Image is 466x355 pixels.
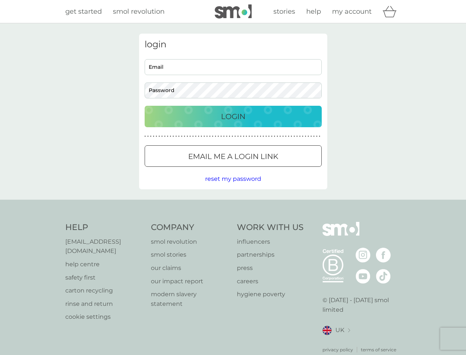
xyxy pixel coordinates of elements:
[291,135,292,138] p: ●
[65,237,144,256] a: [EMAIL_ADDRESS][DOMAIN_NAME]
[332,7,372,16] span: my account
[65,299,144,309] p: rinse and return
[302,135,304,138] p: ●
[195,135,197,138] p: ●
[257,135,259,138] p: ●
[240,135,242,138] p: ●
[173,135,174,138] p: ●
[151,237,229,247] a: smol revolution
[113,6,165,17] a: smol revolution
[313,135,315,138] p: ●
[316,135,318,138] p: ●
[181,135,183,138] p: ●
[263,135,264,138] p: ●
[167,135,169,138] p: ●
[237,263,304,273] a: press
[65,286,144,295] a: carton recycling
[204,135,205,138] p: ●
[322,346,353,353] a: privacy policy
[151,277,229,286] a: our impact report
[164,135,166,138] p: ●
[376,269,391,284] img: visit the smol Tiktok page
[205,175,261,182] span: reset my password
[184,135,185,138] p: ●
[212,135,214,138] p: ●
[306,7,321,16] span: help
[273,6,295,17] a: stories
[254,135,256,138] p: ●
[187,135,188,138] p: ●
[170,135,171,138] p: ●
[65,6,102,17] a: get started
[237,290,304,299] a: hygiene poverty
[145,39,322,50] h3: login
[151,263,229,273] a: our claims
[145,106,322,127] button: Login
[322,222,359,247] img: smol
[237,250,304,260] a: partnerships
[332,6,372,17] a: my account
[235,135,236,138] p: ●
[215,4,252,18] img: smol
[348,328,350,332] img: select a new location
[308,135,309,138] p: ●
[201,135,202,138] p: ●
[237,277,304,286] a: careers
[237,237,304,247] a: influencers
[322,326,332,335] img: UK flag
[246,135,247,138] p: ●
[145,135,146,138] p: ●
[305,135,306,138] p: ●
[65,273,144,283] p: safety first
[282,135,284,138] p: ●
[220,135,222,138] p: ●
[175,135,177,138] p: ●
[288,135,289,138] p: ●
[249,135,250,138] p: ●
[178,135,180,138] p: ●
[361,346,396,353] a: terms of service
[205,174,261,184] button: reset my password
[383,4,401,19] div: basket
[145,145,322,167] button: Email me a login link
[150,135,152,138] p: ●
[356,248,370,263] img: visit the smol Instagram page
[335,325,344,335] span: UK
[226,135,228,138] p: ●
[65,312,144,322] a: cookie settings
[285,135,287,138] p: ●
[260,135,261,138] p: ●
[232,135,233,138] p: ●
[113,7,165,16] span: smol revolution
[271,135,273,138] p: ●
[273,7,295,16] span: stories
[319,135,320,138] p: ●
[65,222,144,233] h4: Help
[274,135,275,138] p: ●
[151,290,229,308] a: modern slavery statement
[209,135,211,138] p: ●
[188,151,278,162] p: Email me a login link
[192,135,194,138] p: ●
[156,135,157,138] p: ●
[65,7,102,16] span: get started
[151,250,229,260] p: smol stories
[306,6,321,17] a: help
[147,135,149,138] p: ●
[198,135,199,138] p: ●
[268,135,270,138] p: ●
[251,135,253,138] p: ●
[237,135,239,138] p: ●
